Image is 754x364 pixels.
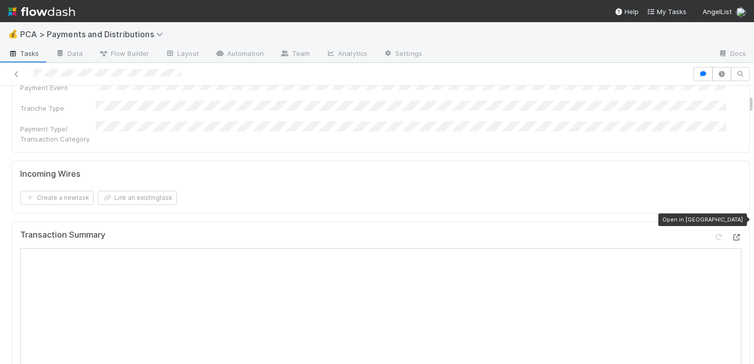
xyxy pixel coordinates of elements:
[98,191,177,205] button: Link an existingtask
[8,3,75,20] img: logo-inverted-e16ddd16eac7371096b0.svg
[91,46,157,62] a: Flow Builder
[647,8,687,16] span: My Tasks
[99,48,149,58] span: Flow Builder
[710,46,754,62] a: Docs
[20,230,105,240] h5: Transaction Summary
[647,7,687,17] a: My Tasks
[20,29,168,39] span: PCA > Payments and Distributions
[736,7,746,17] img: avatar_e7d5656d-bda2-4d83-89d6-b6f9721f96bd.png
[20,83,96,93] div: Payment Event
[318,46,375,62] a: Analytics
[8,30,18,38] span: 💰
[20,191,94,205] button: Create a newtask
[20,124,96,144] div: Payment Type/ Transaction Category
[20,169,81,179] h5: Incoming Wires
[157,46,207,62] a: Layout
[703,8,732,16] span: AngelList
[207,46,272,62] a: Automation
[47,46,91,62] a: Data
[20,103,96,113] div: Tranche Type
[8,48,39,58] span: Tasks
[375,46,430,62] a: Settings
[272,46,318,62] a: Team
[614,7,639,17] div: Help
